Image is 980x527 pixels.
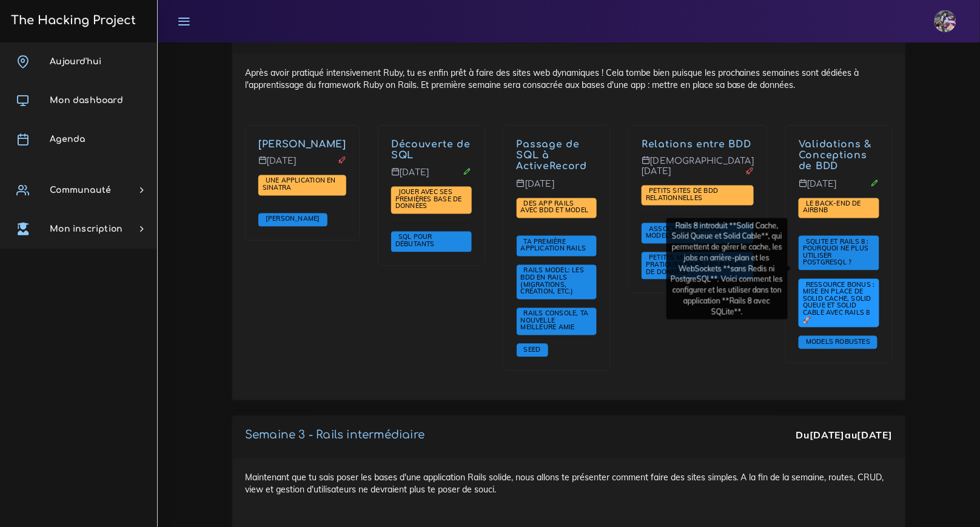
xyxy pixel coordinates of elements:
p: [DATE] [391,168,472,187]
a: Rails Console, ta nouvelle meilleure amie [521,310,589,332]
a: Seed [521,346,544,354]
span: Mon dashboard [50,96,123,105]
a: Ta première application Rails [521,238,589,253]
strong: [DATE] [857,429,893,441]
span: [PERSON_NAME] [263,215,323,223]
a: Découverte de SQL [391,139,471,161]
a: Une application en Sinatra [263,177,336,193]
a: Relations entre BDD [642,139,751,150]
span: Petites méthodes pratiques dans les bases de données [646,253,742,276]
a: Rails Model: les BDD en Rails (migrations, création, etc.) [521,267,584,297]
p: [DATE] [258,156,346,176]
h3: The Hacking Project [7,14,136,27]
span: Communauté [50,186,111,195]
span: Jouer avec ses premières base de données [395,188,462,210]
a: SQL pour débutants [395,233,438,249]
a: Des app Rails avec BDD et Model [521,200,592,216]
span: Models robustes [803,338,873,346]
span: Aujourd'hui [50,57,101,66]
a: Passage de SQL à ActiveRecord [517,139,587,173]
a: [PERSON_NAME] [263,215,323,224]
a: SQLite et Rails 8 : Pourquoi ne plus utiliser PostgreSQL ? [803,238,869,267]
img: eg54bupqcshyolnhdacp.jpg [935,10,956,32]
span: Des app Rails avec BDD et Model [521,200,592,215]
a: Petits sites de BDD relationnelles [646,187,718,203]
a: Ressource Bonus : Mise en place de Solid Cache, Solid Queue et Solid Cable avec Rails 8 🚀 [803,281,875,324]
span: Rails Model: les BDD en Rails (migrations, création, etc.) [521,266,584,296]
span: Agenda [50,135,85,144]
span: Une application en Sinatra [263,176,336,192]
p: [DATE] [517,180,597,199]
div: Rails 8 introduit **Solid Cache, Solid Queue et Solid Cable**, qui permettent de gérer le cache, ... [666,218,788,320]
p: [DEMOGRAPHIC_DATA][DATE] [642,156,754,186]
a: Le Back-end de Airbnb [803,200,861,216]
div: Après avoir pratiqué intensivement Ruby, tu es enfin prêt à faire des sites web dynamiques ! Cela... [232,54,905,400]
a: [PERSON_NAME] [258,139,346,150]
strong: [DATE] [810,429,845,441]
a: Validations & Conceptions de BDD [799,139,871,173]
span: Associations entre models de BDD [646,225,721,241]
a: Models robustes [803,338,873,347]
span: Le Back-end de Airbnb [803,200,861,215]
div: Du au [796,429,893,443]
a: Associations entre models de BDD [646,226,721,241]
a: Semaine 3 - Rails intermédiaire [245,429,425,441]
span: Rails Console, ta nouvelle meilleure amie [521,309,589,332]
span: Mon inscription [50,224,122,233]
a: Jouer avec ses premières base de données [395,189,462,211]
a: Petites méthodes pratiques dans les bases de données [646,254,742,277]
span: SQL pour débutants [395,233,438,249]
p: [DATE] [799,180,879,199]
